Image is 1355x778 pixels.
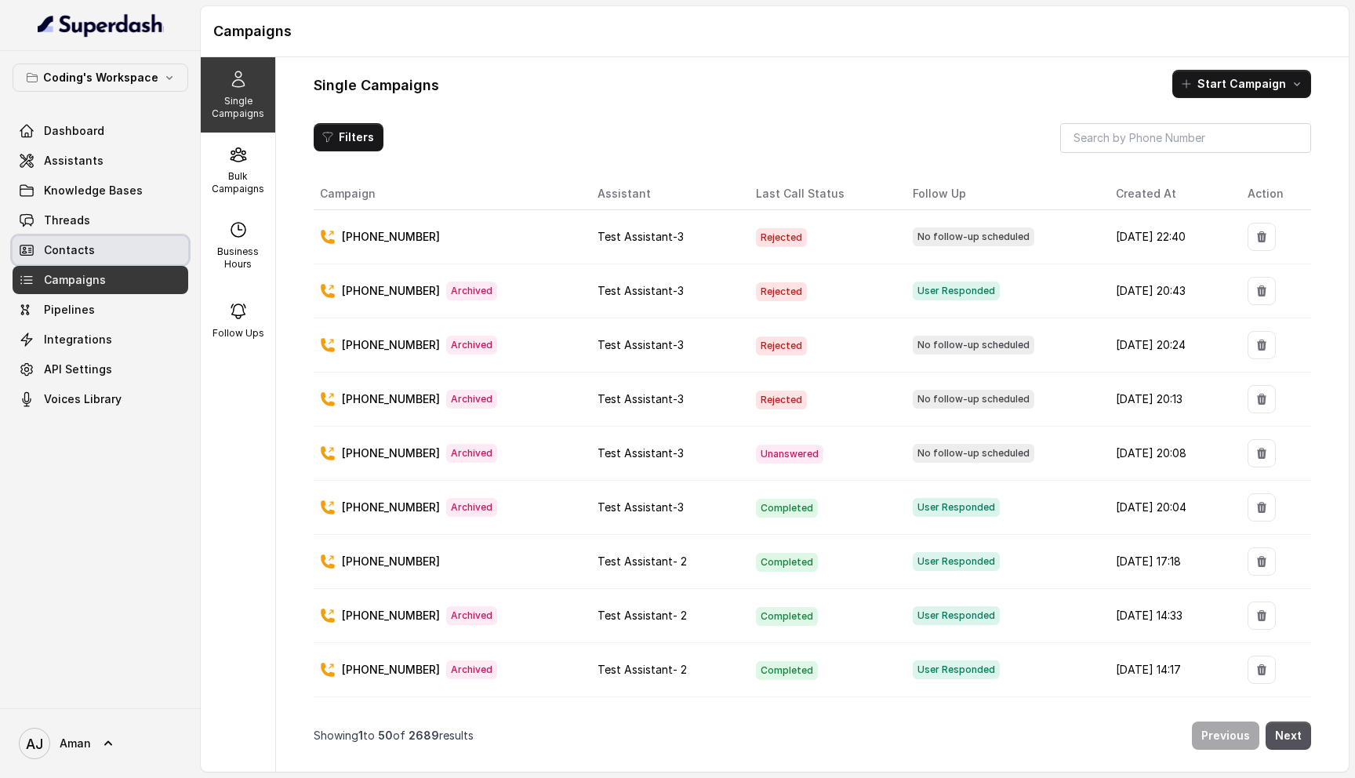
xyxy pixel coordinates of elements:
[598,446,684,460] span: Test Assistant-3
[913,606,1000,625] span: User Responded
[913,227,1034,246] span: No follow-up scheduled
[13,236,188,264] a: Contacts
[44,183,143,198] span: Knowledge Bases
[598,554,687,568] span: Test Assistant- 2
[38,13,164,38] img: light.svg
[913,552,1000,571] span: User Responded
[756,391,807,409] span: Rejected
[60,736,91,751] span: Aman
[446,390,497,409] span: Archived
[342,500,440,515] p: [PHONE_NUMBER]
[13,266,188,294] a: Campaigns
[342,337,440,353] p: [PHONE_NUMBER]
[409,729,439,742] span: 2689
[598,663,687,676] span: Test Assistant- 2
[213,327,264,340] p: Follow Ups
[913,282,1000,300] span: User Responded
[342,391,440,407] p: [PHONE_NUMBER]
[13,117,188,145] a: Dashboard
[13,147,188,175] a: Assistants
[13,385,188,413] a: Voices Library
[1103,535,1236,589] td: [DATE] 17:18
[913,336,1034,354] span: No follow-up scheduled
[756,336,807,355] span: Rejected
[314,123,383,151] button: Filters
[13,206,188,234] a: Threads
[900,178,1103,210] th: Follow Up
[43,68,158,87] p: Coding's Workspace
[1103,697,1236,751] td: [DATE] 14:12
[598,392,684,405] span: Test Assistant-3
[756,499,818,518] span: Completed
[342,608,440,623] p: [PHONE_NUMBER]
[446,336,497,354] span: Archived
[13,176,188,205] a: Knowledge Bases
[207,170,269,195] p: Bulk Campaigns
[1235,178,1311,210] th: Action
[585,178,743,210] th: Assistant
[13,355,188,384] a: API Settings
[213,19,1336,44] h1: Campaigns
[598,284,684,297] span: Test Assistant-3
[358,729,363,742] span: 1
[44,153,104,169] span: Assistants
[342,662,440,678] p: [PHONE_NUMBER]
[446,606,497,625] span: Archived
[342,554,440,569] p: [PHONE_NUMBER]
[756,445,823,464] span: Unanswered
[1103,481,1236,535] td: [DATE] 20:04
[1103,373,1236,427] td: [DATE] 20:13
[207,95,269,120] p: Single Campaigns
[1103,427,1236,481] td: [DATE] 20:08
[314,178,585,210] th: Campaign
[44,123,104,139] span: Dashboard
[598,230,684,243] span: Test Assistant-3
[1060,123,1311,153] input: Search by Phone Number
[342,283,440,299] p: [PHONE_NUMBER]
[1103,318,1236,373] td: [DATE] 20:24
[446,282,497,300] span: Archived
[13,296,188,324] a: Pipelines
[44,391,122,407] span: Voices Library
[1103,264,1236,318] td: [DATE] 20:43
[342,229,440,245] p: [PHONE_NUMBER]
[1103,178,1236,210] th: Created At
[913,444,1034,463] span: No follow-up scheduled
[756,282,807,301] span: Rejected
[378,729,393,742] span: 50
[598,338,684,351] span: Test Assistant-3
[598,609,687,622] span: Test Assistant- 2
[44,213,90,228] span: Threads
[756,661,818,680] span: Completed
[314,73,439,98] h1: Single Campaigns
[913,390,1034,409] span: No follow-up scheduled
[1103,589,1236,643] td: [DATE] 14:33
[756,228,807,247] span: Rejected
[207,245,269,271] p: Business Hours
[1266,722,1311,750] button: Next
[1192,722,1259,750] button: Previous
[26,736,43,752] text: AJ
[314,712,1311,759] nav: Pagination
[342,445,440,461] p: [PHONE_NUMBER]
[1103,643,1236,697] td: [DATE] 14:17
[44,272,106,288] span: Campaigns
[1103,210,1236,264] td: [DATE] 22:40
[756,607,818,626] span: Completed
[44,332,112,347] span: Integrations
[743,178,900,210] th: Last Call Status
[13,722,188,765] a: Aman
[44,302,95,318] span: Pipelines
[446,444,497,463] span: Archived
[1172,70,1311,98] button: Start Campaign
[598,500,684,514] span: Test Assistant-3
[446,660,497,679] span: Archived
[913,660,1000,679] span: User Responded
[913,498,1000,517] span: User Responded
[44,242,95,258] span: Contacts
[314,728,474,743] p: Showing to of results
[756,553,818,572] span: Completed
[44,362,112,377] span: API Settings
[446,498,497,517] span: Archived
[13,325,188,354] a: Integrations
